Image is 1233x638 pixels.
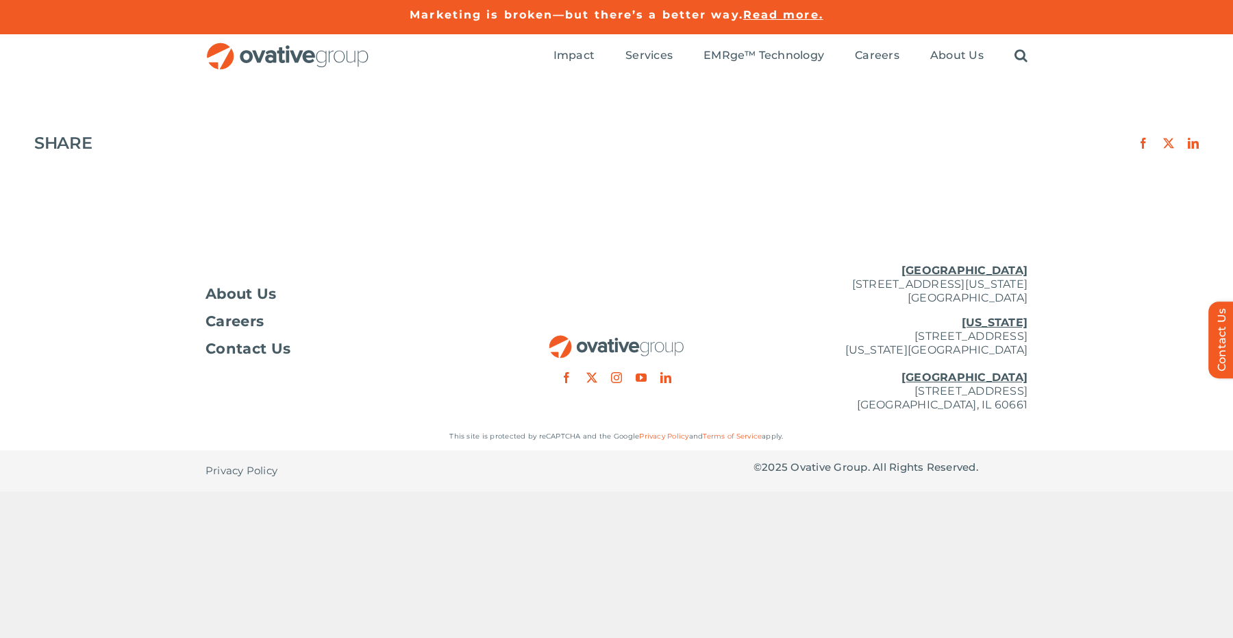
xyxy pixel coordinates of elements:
a: linkedin [660,372,671,383]
p: [STREET_ADDRESS][US_STATE] [GEOGRAPHIC_DATA] [754,264,1027,305]
a: facebook [561,372,572,383]
u: [GEOGRAPHIC_DATA] [901,264,1027,277]
nav: Menu [553,34,1027,78]
a: About Us [206,287,480,301]
p: © Ovative Group. All Rights Reserved. [754,461,1027,474]
a: Facebook [1138,138,1149,149]
nav: Footer Menu [206,287,480,356]
a: About Us [930,49,984,64]
span: Contact Us [206,342,290,356]
a: youtube [636,372,647,383]
a: Services [625,49,673,64]
span: Privacy Policy [206,464,277,478]
a: Read more. [743,8,823,21]
a: Search [1014,49,1027,64]
span: 2025 [762,461,788,474]
span: About Us [930,49,984,62]
p: This site is protected by reCAPTCHA and the Google and apply. [206,430,1027,443]
a: X [1163,138,1174,149]
span: Careers [855,49,899,62]
a: OG_Full_horizontal_RGB [206,41,370,54]
a: Marketing is broken—but there’s a better way. [410,8,743,21]
span: Impact [553,49,595,62]
a: instagram [611,372,622,383]
a: twitter [586,372,597,383]
a: OG_Full_horizontal_RGB [548,334,685,347]
a: Privacy Policy [206,450,277,491]
u: [US_STATE] [962,316,1027,329]
a: Impact [553,49,595,64]
a: Terms of Service [703,432,762,441]
a: Careers [206,315,480,328]
a: Contact Us [206,342,480,356]
u: [GEOGRAPHIC_DATA] [901,371,1027,384]
p: [STREET_ADDRESS] [US_STATE][GEOGRAPHIC_DATA] [STREET_ADDRESS] [GEOGRAPHIC_DATA], IL 60661 [754,316,1027,412]
span: Services [625,49,673,62]
a: EMRge™ Technology [703,49,824,64]
span: EMRge™ Technology [703,49,824,62]
nav: Footer - Privacy Policy [206,450,480,491]
a: LinkedIn [1188,138,1199,149]
a: Privacy Policy [639,432,688,441]
span: About Us [206,287,277,301]
a: Careers [855,49,899,64]
span: Careers [206,315,264,328]
h4: SHARE [34,134,92,153]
